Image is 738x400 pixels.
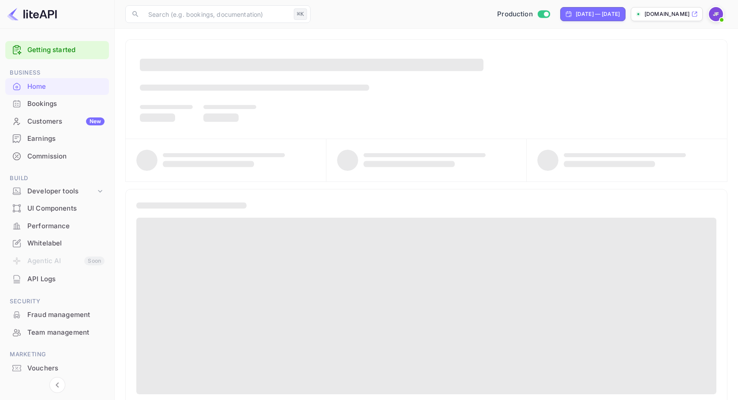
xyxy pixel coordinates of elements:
span: Security [5,297,109,306]
div: Whitelabel [27,238,105,249]
div: Vouchers [5,360,109,377]
div: API Logs [27,274,105,284]
div: CustomersNew [5,113,109,130]
div: Customers [27,117,105,127]
div: Vouchers [27,363,105,374]
p: [DOMAIN_NAME] [644,10,689,18]
div: Whitelabel [5,235,109,252]
div: Commission [5,148,109,165]
span: Marketing [5,350,109,359]
div: Team management [27,328,105,338]
a: Commission [5,148,109,164]
a: UI Components [5,200,109,216]
a: Vouchers [5,360,109,376]
div: Bookings [27,99,105,109]
a: Whitelabel [5,235,109,251]
div: Developer tools [5,184,109,199]
div: Performance [27,221,105,231]
div: Developer tools [27,186,96,196]
div: Commission [27,151,105,162]
a: Fraud management [5,306,109,323]
div: Bookings [5,95,109,113]
div: [DATE] — [DATE] [576,10,620,18]
div: Performance [5,218,109,235]
a: Earnings [5,130,109,147]
span: Business [5,68,109,78]
span: Build [5,174,109,183]
div: ⌘K [294,8,307,20]
button: Collapse navigation [49,377,65,393]
div: API Logs [5,271,109,288]
div: Click to change the date range period [560,7,626,21]
div: UI Components [27,204,105,214]
div: Team management [5,324,109,341]
a: Bookings [5,95,109,112]
a: API Logs [5,271,109,287]
div: Getting started [5,41,109,59]
a: CustomersNew [5,113,109,129]
div: Home [27,82,105,92]
div: UI Components [5,200,109,217]
a: Team management [5,324,109,340]
img: LiteAPI logo [7,7,57,21]
div: Earnings [27,134,105,144]
div: New [86,117,105,125]
div: Home [5,78,109,95]
input: Search (e.g. bookings, documentation) [143,5,290,23]
span: Production [497,9,533,19]
a: Performance [5,218,109,234]
a: Home [5,78,109,94]
img: Jenny Frimer [709,7,723,21]
div: Switch to Sandbox mode [494,9,553,19]
a: Getting started [27,45,105,55]
div: Fraud management [27,310,105,320]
